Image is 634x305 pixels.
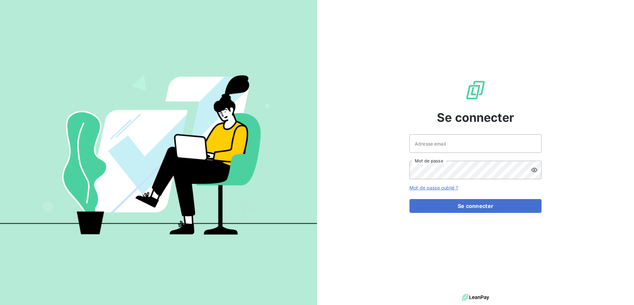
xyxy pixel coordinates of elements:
[465,80,486,101] img: Logo LeanPay
[409,199,542,213] button: Se connecter
[409,134,542,153] input: placeholder
[462,292,489,302] img: logo
[409,185,458,190] a: Mot de passe oublié ?
[437,109,514,126] span: Se connecter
